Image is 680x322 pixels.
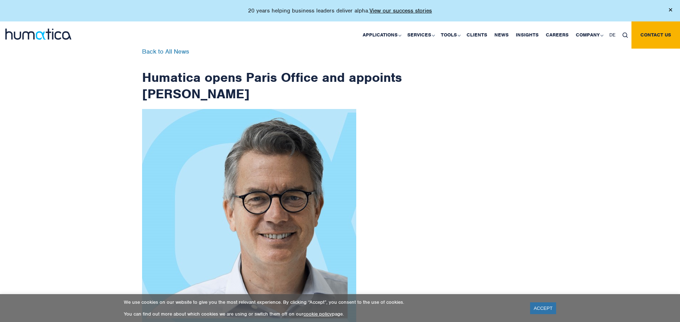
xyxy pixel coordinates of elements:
a: Back to All News [142,48,189,55]
a: Insights [512,21,542,49]
img: logo [5,29,71,40]
a: News [491,21,512,49]
h1: Humatica opens Paris Office and appoints [PERSON_NAME] [142,49,403,102]
a: DE [606,21,619,49]
a: Applications [359,21,404,49]
img: search_icon [623,33,628,38]
a: Company [572,21,606,49]
span: DE [609,32,615,38]
p: We use cookies on our website to give you the most relevant experience. By clicking “Accept”, you... [124,299,521,305]
a: ACCEPT [530,302,556,314]
a: cookie policy [303,311,332,317]
a: View our success stories [369,7,432,14]
a: Careers [542,21,572,49]
a: Services [404,21,437,49]
a: Clients [463,21,491,49]
p: You can find out more about which cookies we are using or switch them off on our page. [124,311,521,317]
p: 20 years helping business leaders deliver alpha. [248,7,432,14]
a: Contact us [631,21,680,49]
a: Tools [437,21,463,49]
